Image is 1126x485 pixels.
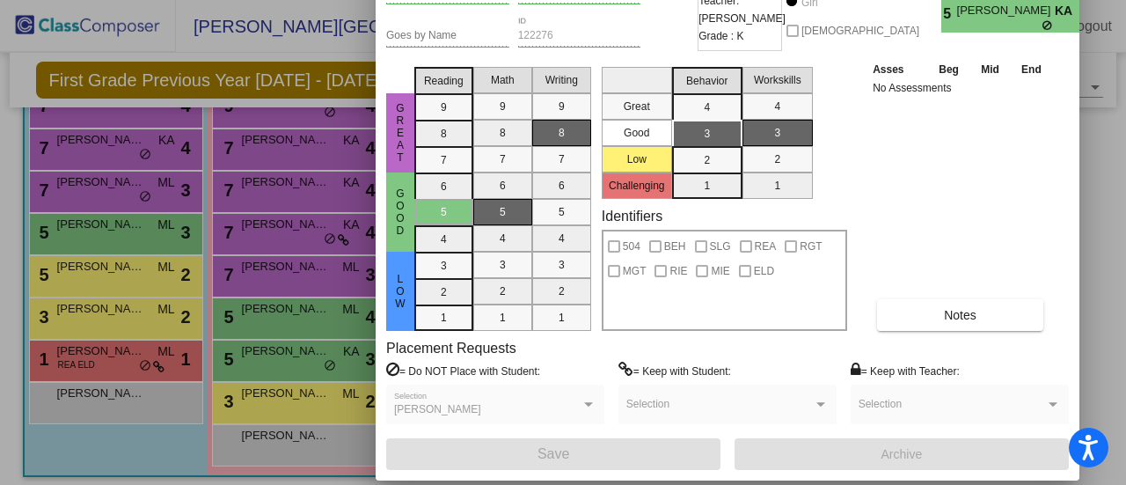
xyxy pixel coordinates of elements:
span: ELD [754,261,774,282]
span: Archive [881,447,923,461]
label: = Keep with Teacher: [851,362,960,379]
label: = Do NOT Place with Student: [386,362,540,379]
td: No Assessments [868,79,1053,97]
input: Enter ID [518,30,641,42]
span: MIE [711,261,729,282]
button: Notes [877,299,1043,331]
button: Archive [735,438,1069,470]
span: 3 [1079,4,1094,25]
th: End [1010,60,1052,79]
span: [DEMOGRAPHIC_DATA] [801,20,919,41]
span: RGT [800,236,822,257]
span: [PERSON_NAME] [957,2,1055,20]
th: Asses [868,60,927,79]
span: MGT [623,261,647,282]
span: REA [755,236,777,257]
span: 504 [623,236,640,257]
span: Low [392,273,408,310]
span: KA [1055,2,1079,20]
th: Beg [927,60,969,79]
label: Placement Requests [386,340,516,356]
span: Grade : K [698,27,743,45]
span: Save [537,446,569,461]
span: Good [392,187,408,237]
span: SLG [710,236,731,257]
input: goes by name [386,30,509,42]
th: Mid [970,60,1010,79]
span: RIE [669,261,687,282]
button: Save [386,438,720,470]
span: BEH [664,236,686,257]
span: 5 [941,4,956,25]
span: [PERSON_NAME] [394,403,481,415]
span: Great [392,102,408,164]
label: = Keep with Student: [618,362,731,379]
label: Identifiers [602,208,662,224]
span: Notes [944,308,976,322]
